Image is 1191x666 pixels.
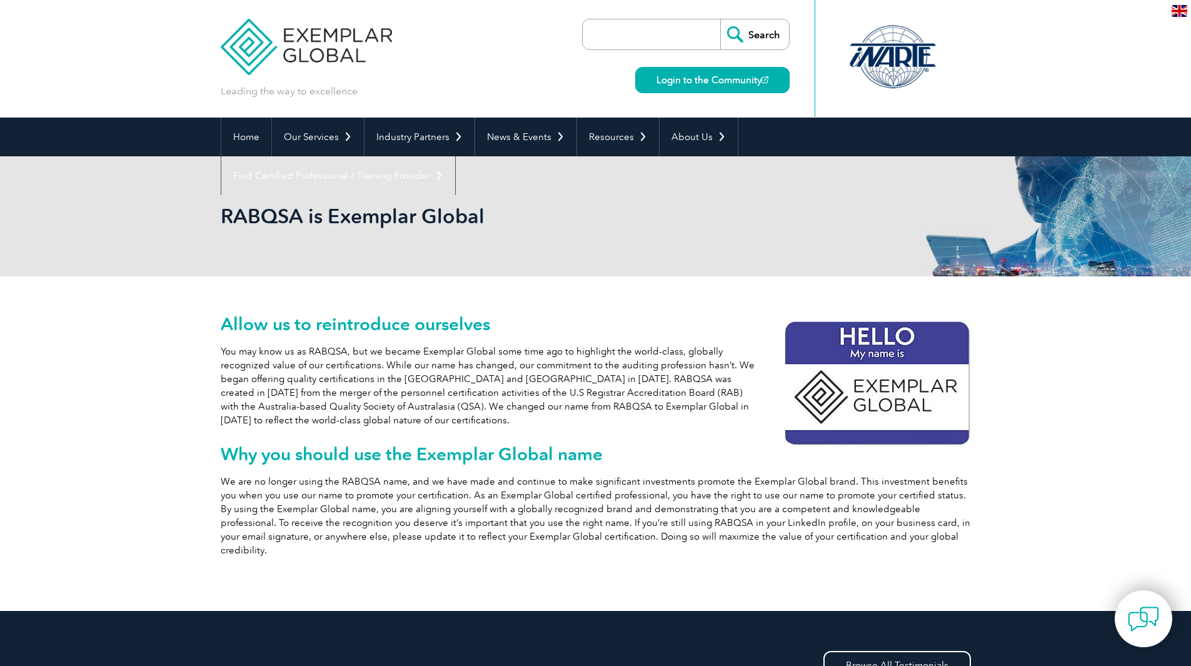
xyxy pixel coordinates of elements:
[221,156,455,195] a: Find Certified Professional / Training Provider
[635,67,790,93] a: Login to the Community
[1172,5,1187,17] img: en
[1128,603,1159,635] img: contact-chat.png
[761,76,768,83] img: open_square.png
[660,118,738,156] a: About Us
[221,444,971,464] h2: Why you should use the Exemplar Global name
[272,118,364,156] a: Our Services
[221,314,971,334] h2: Allow us to reintroduce ourselves
[475,118,576,156] a: News & Events
[221,118,271,156] a: Home
[221,84,358,98] p: Leading the way to excellence
[221,475,971,557] p: We are no longer using the RABQSA name, and we have made and continue to make significant investm...
[720,19,789,49] input: Search
[221,206,746,226] h2: RABQSA is Exemplar Global
[577,118,659,156] a: Resources
[364,118,475,156] a: Industry Partners
[221,345,971,427] p: You may know us as RABQSA, but we became Exemplar Global some time ago to highlight the world-cla...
